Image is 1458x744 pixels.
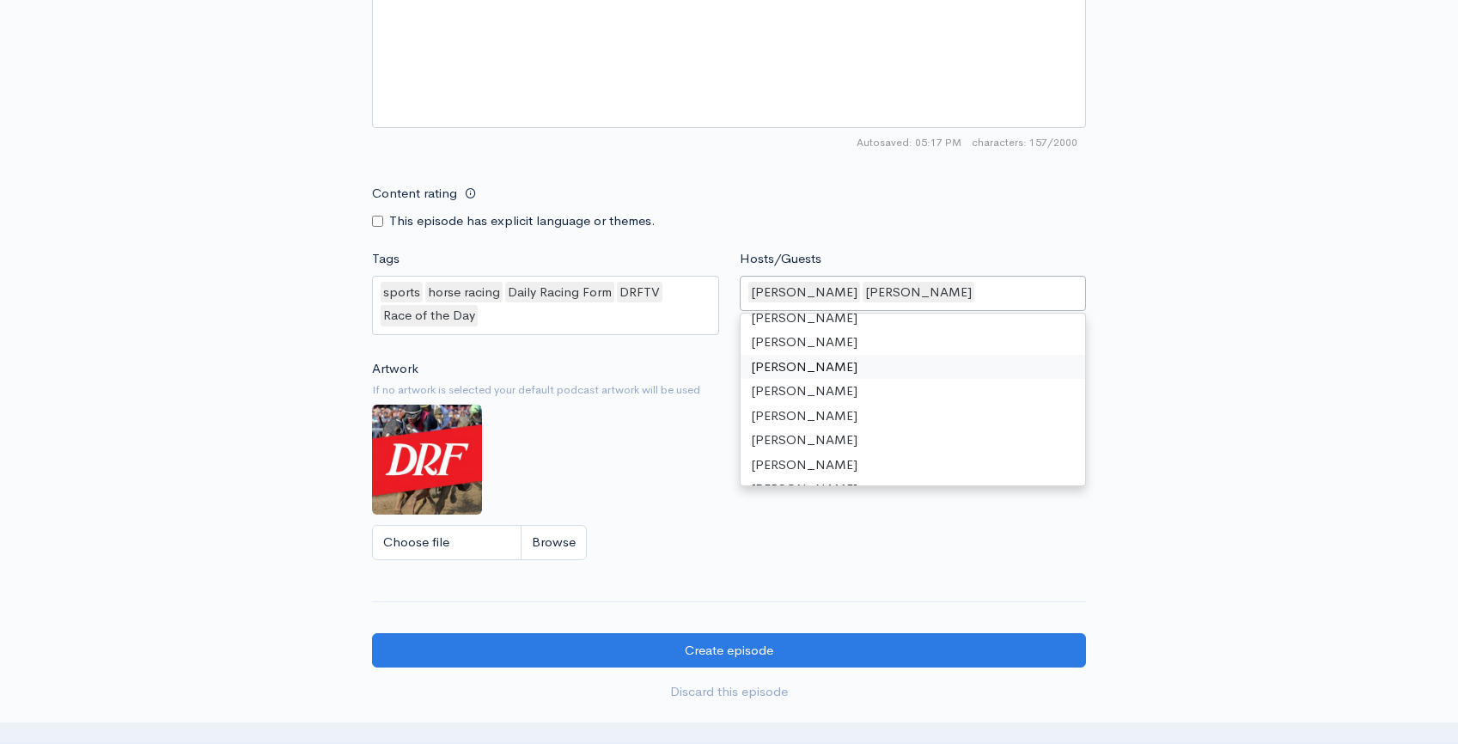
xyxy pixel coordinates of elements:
[381,282,423,303] div: sports
[372,359,418,379] label: Artwork
[741,306,1086,331] div: [PERSON_NAME]
[617,282,662,303] div: DRFTV
[857,135,961,150] span: Autosaved: 05:17 PM
[741,379,1086,404] div: [PERSON_NAME]
[741,453,1086,478] div: [PERSON_NAME]
[372,633,1086,668] input: Create episode
[372,674,1086,710] a: Discard this episode
[425,282,503,303] div: horse racing
[741,428,1086,453] div: [PERSON_NAME]
[741,404,1086,429] div: [PERSON_NAME]
[741,477,1086,502] div: [PERSON_NAME]
[740,249,821,269] label: Hosts/Guests
[748,282,860,303] div: [PERSON_NAME]
[741,355,1086,380] div: [PERSON_NAME]
[372,381,1086,399] small: If no artwork is selected your default podcast artwork will be used
[972,135,1077,150] span: 157/2000
[381,305,478,326] div: Race of the Day
[505,282,614,303] div: Daily Racing Form
[372,176,457,211] label: Content rating
[389,211,656,231] label: This episode has explicit language or themes.
[741,330,1086,355] div: [PERSON_NAME]
[372,249,400,269] label: Tags
[863,282,974,303] div: [PERSON_NAME]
